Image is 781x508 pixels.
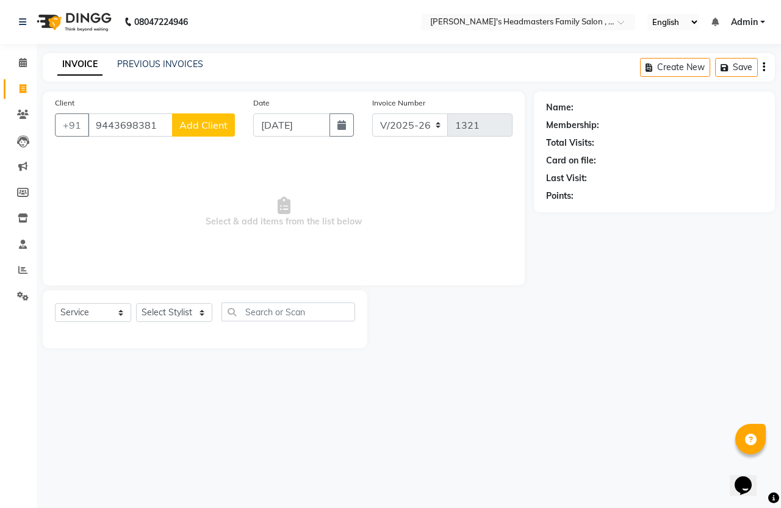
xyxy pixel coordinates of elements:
[221,302,355,321] input: Search or Scan
[253,98,270,109] label: Date
[134,5,188,39] b: 08047224946
[55,151,513,273] span: Select & add items from the list below
[55,113,89,137] button: +91
[179,119,228,131] span: Add Client
[57,54,103,76] a: INVOICE
[546,101,574,114] div: Name:
[172,113,235,137] button: Add Client
[730,459,769,496] iframe: chat widget
[546,154,596,167] div: Card on file:
[546,190,574,202] div: Points:
[372,98,425,109] label: Invoice Number
[546,172,587,185] div: Last Visit:
[546,137,594,149] div: Total Visits:
[55,98,74,109] label: Client
[88,113,173,137] input: Search by Name/Mobile/Email/Code
[731,16,758,29] span: Admin
[715,58,758,77] button: Save
[640,58,710,77] button: Create New
[546,119,599,132] div: Membership:
[117,59,203,70] a: PREVIOUS INVOICES
[31,5,115,39] img: logo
